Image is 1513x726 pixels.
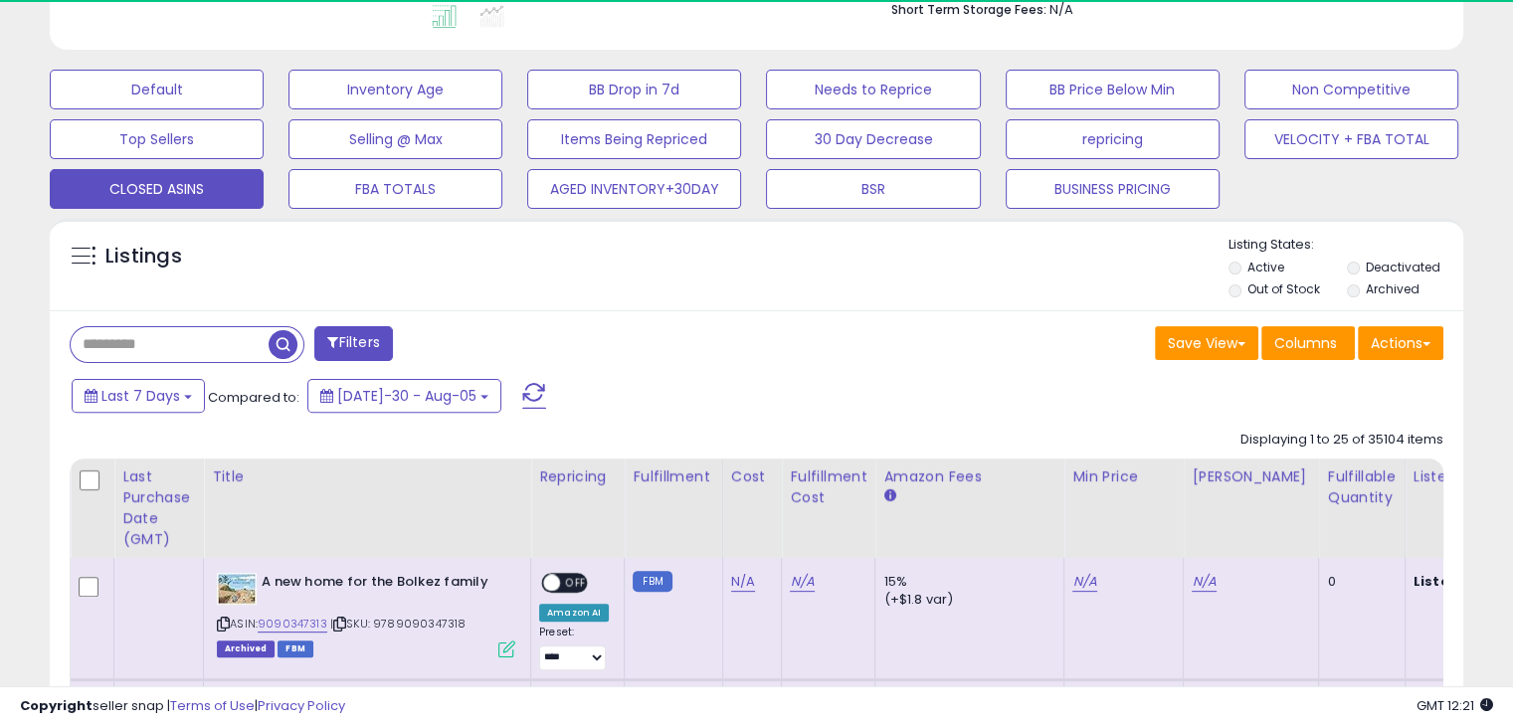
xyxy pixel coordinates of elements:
[1327,466,1396,508] div: Fulfillable Quantity
[766,70,980,109] button: Needs to Reprice
[217,640,275,657] span: Listings that have been deleted from Seller Central
[170,696,255,715] a: Terms of Use
[766,119,980,159] button: 30 Day Decrease
[1192,572,1216,592] a: N/A
[731,466,774,487] div: Cost
[1247,259,1284,275] label: Active
[527,119,741,159] button: Items Being Repriced
[633,466,713,487] div: Fulfillment
[1327,573,1389,591] div: 0
[217,573,515,655] div: ASIN:
[20,696,93,715] strong: Copyright
[1155,326,1258,360] button: Save View
[20,697,345,716] div: seller snap | |
[288,119,502,159] button: Selling @ Max
[1006,70,1220,109] button: BB Price Below Min
[217,573,257,605] img: 51yaES5zHvS._SL40_.jpg
[288,70,502,109] button: Inventory Age
[527,169,741,209] button: AGED INVENTORY+30DAY
[1274,333,1337,353] span: Columns
[1229,236,1463,255] p: Listing States:
[527,70,741,109] button: BB Drop in 7d
[1072,572,1096,592] a: N/A
[212,466,522,487] div: Title
[1240,431,1443,450] div: Displaying 1 to 25 of 35104 items
[50,70,264,109] button: Default
[1244,119,1458,159] button: VELOCITY + FBA TOTAL
[258,616,327,633] a: 9090347313
[1414,572,1504,591] b: Listed Price:
[539,466,616,487] div: Repricing
[1192,466,1310,487] div: [PERSON_NAME]
[883,591,1048,609] div: (+$1.8 var)
[1417,696,1493,715] span: 2025-08-13 12:21 GMT
[539,604,609,622] div: Amazon AI
[307,379,501,413] button: [DATE]-30 - Aug-05
[1247,280,1320,297] label: Out of Stock
[633,571,671,592] small: FBM
[539,626,609,670] div: Preset:
[731,572,755,592] a: N/A
[122,466,195,550] div: Last Purchase Date (GMT)
[337,386,476,406] span: [DATE]-30 - Aug-05
[208,388,299,407] span: Compared to:
[1244,70,1458,109] button: Non Competitive
[50,169,264,209] button: CLOSED ASINS
[1358,326,1443,360] button: Actions
[1072,466,1175,487] div: Min Price
[560,575,592,592] span: OFF
[258,696,345,715] a: Privacy Policy
[883,573,1048,591] div: 15%
[1261,326,1355,360] button: Columns
[1365,280,1418,297] label: Archived
[314,326,392,361] button: Filters
[790,572,814,592] a: N/A
[262,573,503,597] b: A new home for the Bolkez family
[50,119,264,159] button: Top Sellers
[766,169,980,209] button: BSR
[1006,119,1220,159] button: repricing
[330,616,466,632] span: | SKU: 9789090347318
[288,169,502,209] button: FBA TOTALS
[72,379,205,413] button: Last 7 Days
[883,466,1055,487] div: Amazon Fees
[1365,259,1439,275] label: Deactivated
[1006,169,1220,209] button: BUSINESS PRICING
[278,640,313,657] span: FBM
[883,487,895,505] small: Amazon Fees.
[105,243,182,271] h5: Listings
[101,386,180,406] span: Last 7 Days
[790,466,866,508] div: Fulfillment Cost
